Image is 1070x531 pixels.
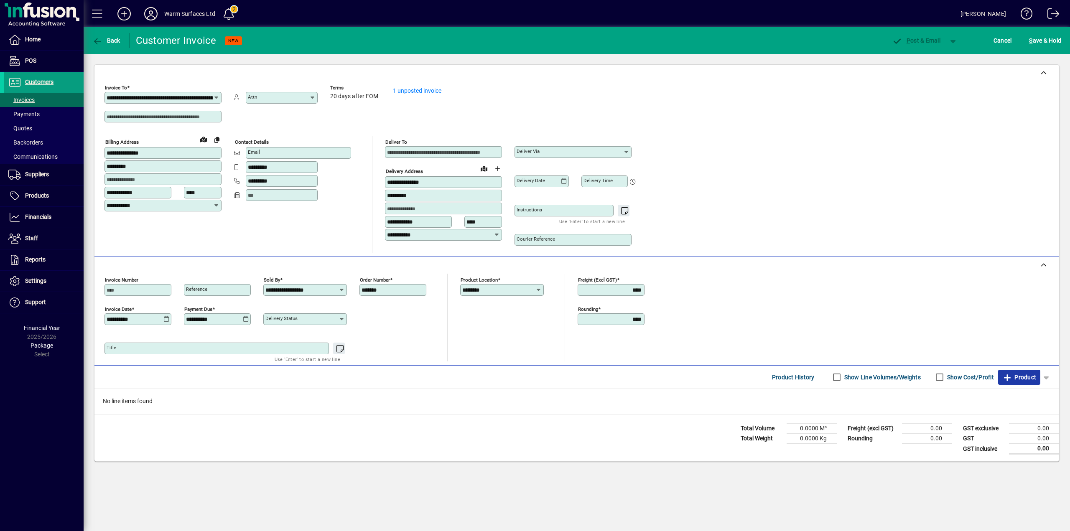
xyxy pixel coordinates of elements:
span: ost & Email [892,37,940,44]
span: Home [25,36,41,43]
mat-label: Delivery status [265,315,298,321]
div: [PERSON_NAME] [960,7,1006,20]
td: GST inclusive [959,444,1009,454]
td: 0.00 [1009,424,1059,434]
span: S [1029,37,1032,44]
a: Support [4,292,84,313]
td: Total Volume [736,424,787,434]
span: 20 days after EOM [330,93,378,100]
span: Settings [25,277,46,284]
mat-label: Sold by [264,277,280,283]
mat-hint: Use 'Enter' to start a new line [559,216,625,226]
a: View on map [197,132,210,146]
mat-label: Deliver To [385,139,407,145]
mat-label: Attn [248,94,257,100]
span: Quotes [8,125,32,132]
mat-label: Rounding [578,306,598,312]
span: Financial Year [24,325,60,331]
mat-label: Invoice date [105,306,132,312]
a: Backorders [4,135,84,150]
span: Staff [25,235,38,241]
mat-label: Email [248,149,260,155]
a: Payments [4,107,84,121]
mat-label: Deliver via [517,148,540,154]
td: 0.00 [902,434,952,444]
mat-label: Payment due [184,306,212,312]
div: No line items found [94,389,1059,414]
mat-label: Title [107,345,116,351]
span: POS [25,57,36,64]
a: Communications [4,150,84,164]
span: Support [25,299,46,305]
span: NEW [228,38,239,43]
button: Product [998,370,1040,385]
a: POS [4,51,84,71]
a: Suppliers [4,164,84,185]
td: Freight (excl GST) [843,424,902,434]
span: Invoices [8,97,35,103]
a: Home [4,29,84,50]
td: GST [959,434,1009,444]
mat-label: Courier Reference [517,236,555,242]
td: Total Weight [736,434,787,444]
span: Payments [8,111,40,117]
button: Profile [138,6,164,21]
app-page-header-button: Back [84,33,130,48]
span: Package [31,342,53,349]
a: Settings [4,271,84,292]
mat-label: Freight (excl GST) [578,277,617,283]
button: Product History [769,370,818,385]
a: Staff [4,228,84,249]
a: Financials [4,207,84,228]
td: 0.0000 Kg [787,434,837,444]
span: Customers [25,79,53,85]
label: Show Line Volumes/Weights [843,373,921,381]
mat-label: Product location [461,277,498,283]
button: Choose address [491,162,504,175]
td: 0.00 [1009,444,1059,454]
a: Quotes [4,121,84,135]
span: Terms [330,85,380,91]
span: Product History [772,371,815,384]
mat-label: Delivery time [583,178,613,183]
mat-label: Invoice To [105,85,127,91]
td: 0.00 [1009,434,1059,444]
label: Show Cost/Profit [945,373,994,381]
button: Copy to Delivery address [210,133,224,146]
button: Back [90,33,122,48]
a: Products [4,185,84,206]
mat-hint: Use 'Enter' to start a new line [275,354,340,364]
button: Post & Email [888,33,945,48]
span: Suppliers [25,171,49,178]
mat-label: Invoice number [105,277,138,283]
div: Customer Invoice [136,34,217,47]
a: Logout [1041,2,1060,29]
span: Communications [8,153,58,160]
a: View on map [477,162,491,175]
a: Knowledge Base [1014,2,1033,29]
div: Warm Surfaces Ltd [164,7,215,20]
span: Cancel [994,34,1012,47]
span: Reports [25,256,46,263]
mat-label: Delivery date [517,178,545,183]
mat-label: Reference [186,286,207,292]
span: Product [1002,371,1036,384]
button: Save & Hold [1027,33,1063,48]
button: Cancel [991,33,1014,48]
span: Backorders [8,139,43,146]
mat-label: Instructions [517,207,542,213]
span: P [907,37,910,44]
span: ave & Hold [1029,34,1061,47]
td: Rounding [843,434,902,444]
a: 1 unposted invoice [393,87,441,94]
td: GST exclusive [959,424,1009,434]
mat-label: Order number [360,277,390,283]
a: Reports [4,249,84,270]
span: Products [25,192,49,199]
td: 0.00 [902,424,952,434]
span: Financials [25,213,51,220]
button: Add [111,6,138,21]
a: Invoices [4,93,84,107]
span: Back [92,37,120,44]
td: 0.0000 M³ [787,424,837,434]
